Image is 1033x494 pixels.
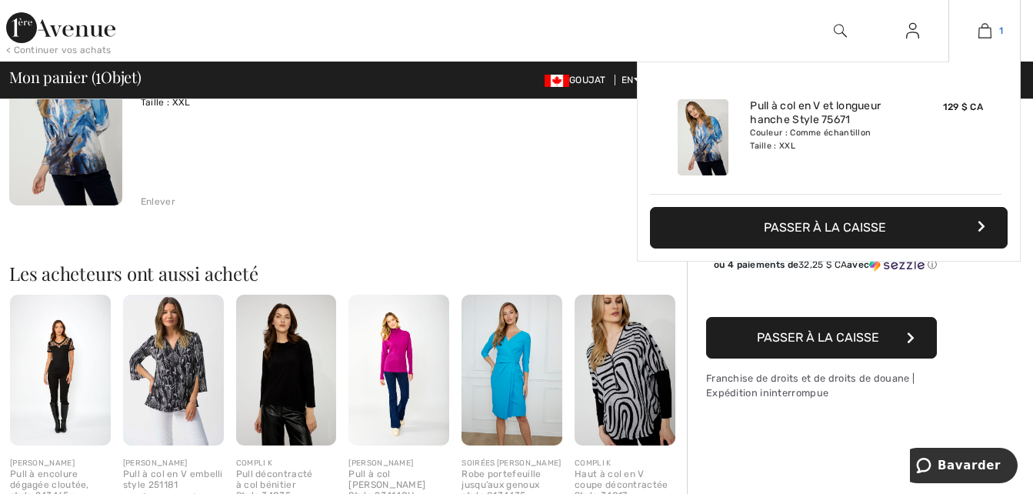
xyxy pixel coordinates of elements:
[9,264,687,282] h2: Les acheteurs ont aussi acheté
[9,36,122,205] img: Pull à col en V et longueur hanche Style 75671
[462,295,562,446] img: Robe portefeuille jusqu’aux genoux style 8134435
[678,99,728,175] img: Pull à col en V et longueur hanche Style 75671
[101,66,142,87] font: Objet)
[10,295,111,446] img: Pull à encolure dégagée cloutée, style 243465u
[6,43,112,57] div: < Continuer vos achats
[757,330,879,345] span: Passer à la caisse
[949,22,1020,40] a: 1
[575,458,675,469] div: COMPLI K
[545,75,612,85] span: GOUJAT
[978,22,991,40] img: Mon sac
[750,127,901,152] div: Couleur : Comme échantillon Taille : XXL
[750,99,901,127] a: Pull à col en V et longueur hanche Style 75671
[650,207,1008,249] button: Passer à la caisse
[462,458,562,469] div: SOIRÉES [PERSON_NAME]
[943,102,983,112] span: 129 $ CA
[9,66,95,87] font: Mon panier (
[10,458,111,469] div: [PERSON_NAME]
[236,458,337,469] div: COMPLI K
[834,22,847,40] img: Rechercher sur le site Web
[894,22,931,41] a: Sign In
[910,448,1018,486] iframe: Opens a widget where you can chat to one of our agents
[123,458,224,469] div: [PERSON_NAME]
[999,24,1003,38] span: 1
[236,295,337,446] img: Pull décontracté à col bénitier Style 34035
[706,371,937,400] div: Franchise de droits et de droits de douane | Expédition ininterrompue
[545,75,569,87] img: Dollar canadien
[906,22,919,40] img: Mes infos
[123,295,224,446] img: Pull à col en V embelli style 251181
[764,220,886,235] font: Passer à la caisse
[123,469,224,491] div: Pull à col en V embelli style 251181
[575,295,675,446] img: Haut à col en V coupe décontractée Style 34017
[621,75,634,85] font: EN
[706,317,937,359] button: Passer à la caisse
[348,295,449,446] img: Pull à col roulé rayé Style 234140U
[348,458,449,469] div: [PERSON_NAME]
[95,65,101,85] span: 1
[6,12,115,43] img: 1ère Avenue
[141,195,175,209] div: Enlever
